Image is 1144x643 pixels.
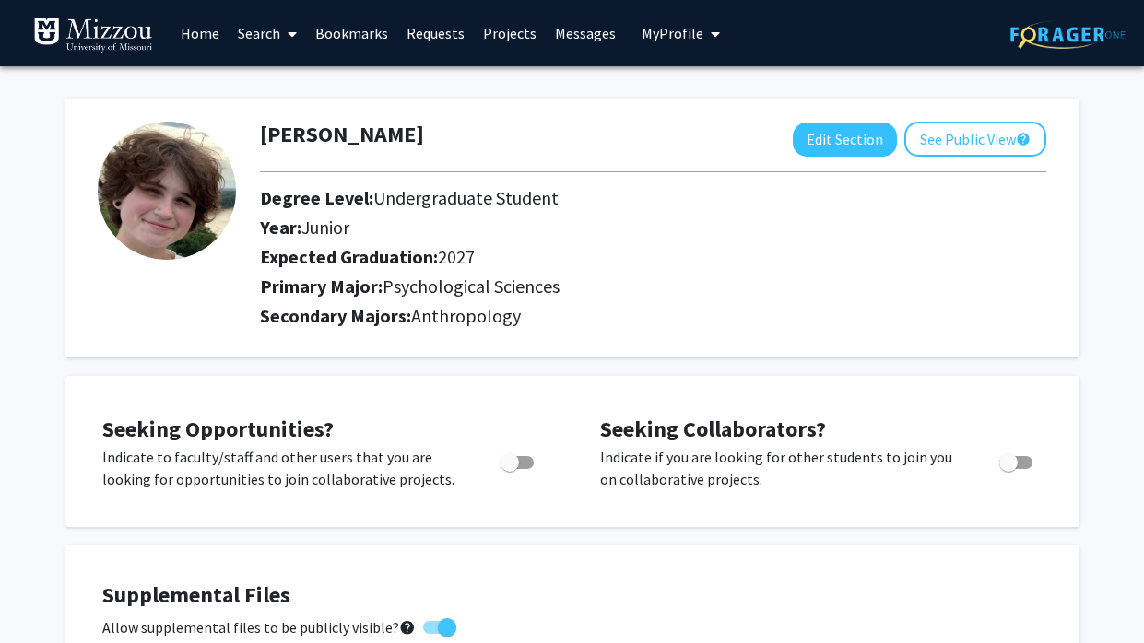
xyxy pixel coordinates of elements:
[793,123,897,157] button: Edit Section
[1016,128,1031,150] mat-icon: help
[229,1,306,65] a: Search
[33,17,153,53] img: University of Missouri Logo
[493,446,544,473] div: Toggle
[102,446,466,490] p: Indicate to faculty/staff and other users that you are looking for opportunities to join collabor...
[260,246,918,268] h2: Expected Graduation:
[642,24,703,42] span: My Profile
[383,275,560,298] span: Psychological Sciences
[600,446,964,490] p: Indicate if you are looking for other students to join you on collaborative projects.
[546,1,625,65] a: Messages
[102,415,334,443] span: Seeking Opportunities?
[98,122,236,260] img: Profile Picture
[397,1,474,65] a: Requests
[260,122,424,148] h1: [PERSON_NAME]
[1010,20,1126,49] img: ForagerOne Logo
[904,122,1046,157] button: See Public View
[102,616,416,638] span: Allow supplemental files to be publicly visible?
[474,1,546,65] a: Projects
[306,1,397,65] a: Bookmarks
[260,275,1046,298] h2: Primary Major:
[301,216,349,239] span: Junior
[600,415,826,443] span: Seeking Collaborators?
[260,305,1046,327] h2: Secondary Majors:
[438,245,475,268] span: 2027
[411,304,521,327] span: Anthropology
[171,1,229,65] a: Home
[102,582,1043,609] h4: Supplemental Files
[260,187,918,209] h2: Degree Level:
[373,186,559,209] span: Undergraduate Student
[992,446,1043,473] div: Toggle
[399,616,416,638] mat-icon: help
[260,216,918,239] h2: Year:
